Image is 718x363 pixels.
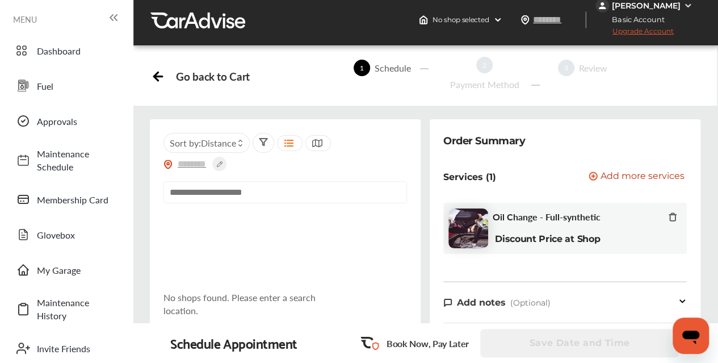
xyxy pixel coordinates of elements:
[10,220,122,249] a: Glovebox
[601,172,685,182] span: Add more services
[520,15,530,24] img: location_vector.a44bc228.svg
[37,193,116,206] span: Membership Card
[10,185,122,214] a: Membership Card
[443,172,496,182] p: Services (1)
[510,298,551,308] span: (Optional)
[574,61,612,74] div: Review
[457,297,506,308] span: Add notes
[37,115,116,128] span: Approvals
[589,172,685,182] button: Add more services
[683,1,692,10] img: WGsFRI8htEPBVLJbROoPRyZpYNWhNONpIPPETTm6eUC0GeLEiAAAAAElFTkSuQmCC
[37,44,116,57] span: Dashboard
[595,27,674,41] span: Upgrade Account
[37,147,116,173] span: Maintenance Schedule
[37,228,116,241] span: Glovebox
[446,78,524,91] div: Payment Method
[37,80,116,93] span: Fuel
[10,71,122,101] a: Fuel
[10,141,122,179] a: Maintenance Schedule
[419,15,428,24] img: header-home-logo.8d720a4f.svg
[37,342,116,355] span: Invite Friends
[387,337,469,350] p: Book Now, Pay Later
[443,298,452,307] img: note-icon.db9493fa.svg
[354,60,370,76] span: 1
[13,15,37,24] span: MENU
[476,57,493,73] span: 2
[612,1,681,11] div: [PERSON_NAME]
[597,14,673,26] span: Basic Account
[163,291,343,317] div: No shops found. Please enter a search location.
[370,61,415,74] div: Schedule
[163,160,173,169] img: location_vector_orange.38f05af8.svg
[170,136,236,149] span: Sort by :
[558,60,574,76] span: 3
[448,208,488,248] img: oil-change-thumb.jpg
[495,233,600,244] b: Discount Price at Shop
[170,335,297,351] div: Schedule Appointment
[10,333,122,363] a: Invite Friends
[443,133,525,149] div: Order Summary
[433,15,489,24] span: No shop selected
[493,15,502,24] img: header-down-arrow.9dd2ce7d.svg
[589,172,687,182] a: Add more services
[37,264,116,277] span: My Garage
[673,318,709,354] iframe: Button to launch messaging window
[176,70,249,83] div: Go back to Cart
[493,211,601,222] span: Oil Change - Full-synthetic
[585,11,586,28] img: header-divider.bc55588e.svg
[10,106,122,136] a: Approvals
[201,136,236,149] span: Distance
[10,255,122,285] a: My Garage
[37,296,116,322] span: Maintenance History
[10,36,122,65] a: Dashboard
[10,290,122,328] a: Maintenance History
